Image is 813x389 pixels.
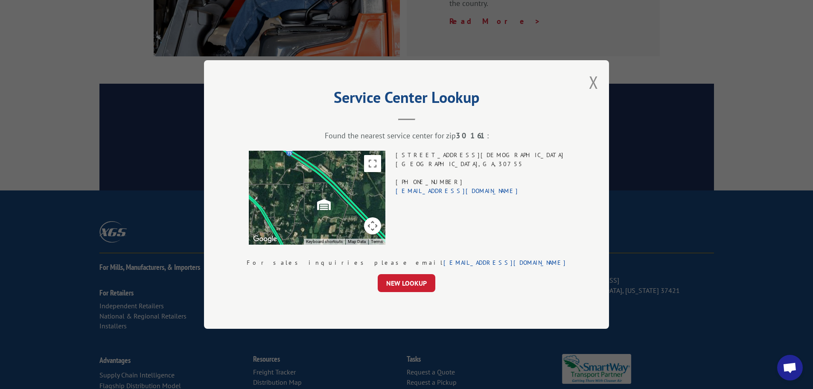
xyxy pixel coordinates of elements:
a: [EMAIL_ADDRESS][DOMAIN_NAME] [396,187,519,195]
a: Terms (opens in new tab) [371,239,383,244]
img: Google [251,234,279,245]
button: Keyboard shortcuts [306,239,343,245]
button: Map Data [348,239,366,245]
h2: Service Center Lookup [247,91,566,108]
div: Open chat [777,355,803,380]
a: [EMAIL_ADDRESS][DOMAIN_NAME] [443,259,566,266]
strong: 30161 [456,131,487,140]
img: svg%3E [317,198,331,211]
a: Open this area in Google Maps (opens a new window) [251,234,279,245]
div: [STREET_ADDRESS][DEMOGRAPHIC_DATA] [GEOGRAPHIC_DATA] , GA , 30755 [PHONE_NUMBER] [396,151,564,245]
button: Map camera controls [364,217,381,234]
button: Close modal [589,71,598,94]
div: For sales inquiries please email [247,258,566,267]
button: Toggle fullscreen view [364,155,381,172]
button: NEW LOOKUP [378,274,435,292]
div: Found the nearest service center for zip : [247,131,566,140]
